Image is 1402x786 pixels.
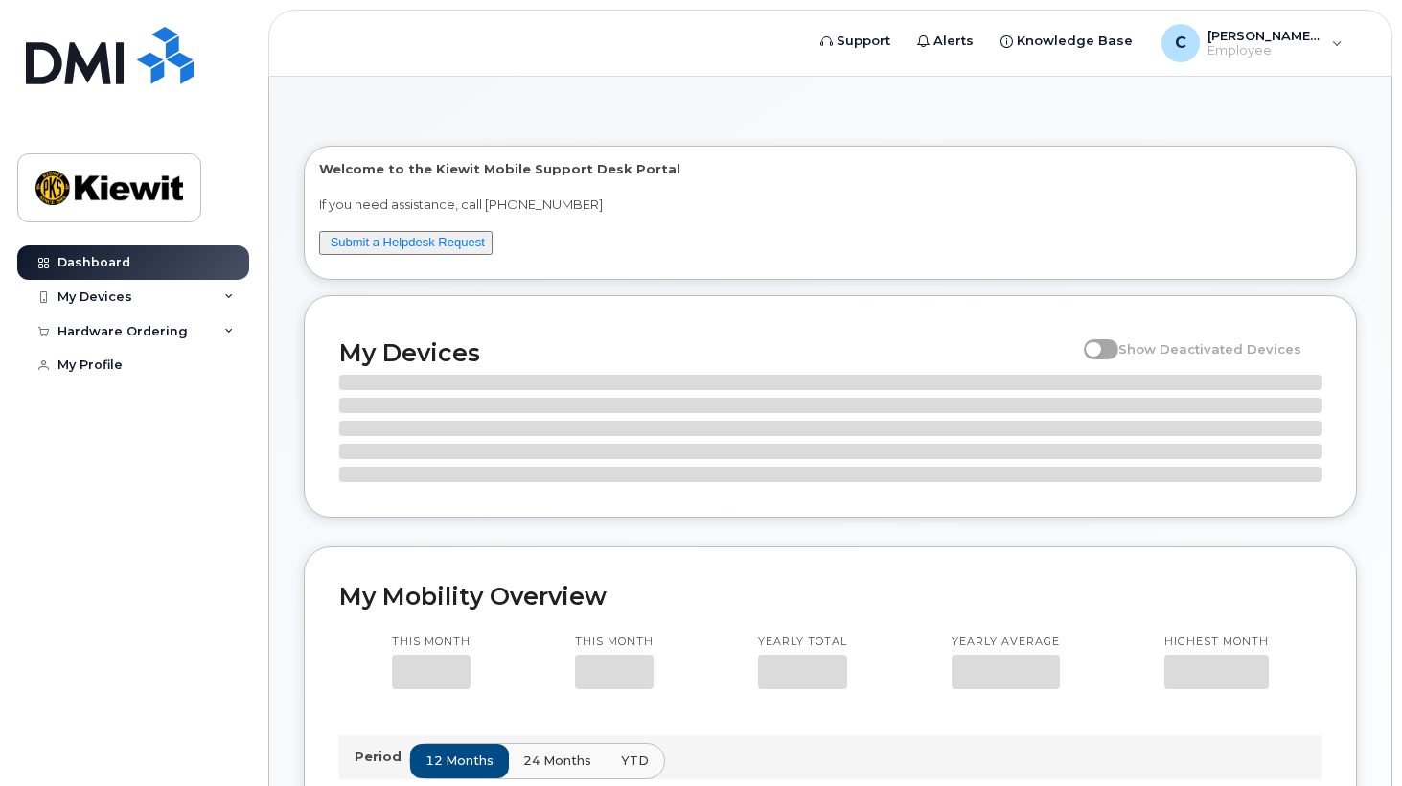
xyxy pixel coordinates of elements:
[952,635,1060,650] p: Yearly average
[319,160,1342,178] p: Welcome to the Kiewit Mobile Support Desk Portal
[331,235,485,249] a: Submit a Helpdesk Request
[339,582,1322,611] h2: My Mobility Overview
[758,635,847,650] p: Yearly total
[392,635,471,650] p: This month
[1118,341,1301,357] span: Show Deactivated Devices
[1164,635,1269,650] p: Highest month
[319,231,493,255] button: Submit a Helpdesk Request
[621,751,649,770] span: YTD
[339,338,1074,367] h2: My Devices
[319,196,1342,214] p: If you need assistance, call [PHONE_NUMBER]
[1084,331,1099,346] input: Show Deactivated Devices
[355,748,409,766] p: Period
[575,635,654,650] p: This month
[523,751,591,770] span: 24 months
